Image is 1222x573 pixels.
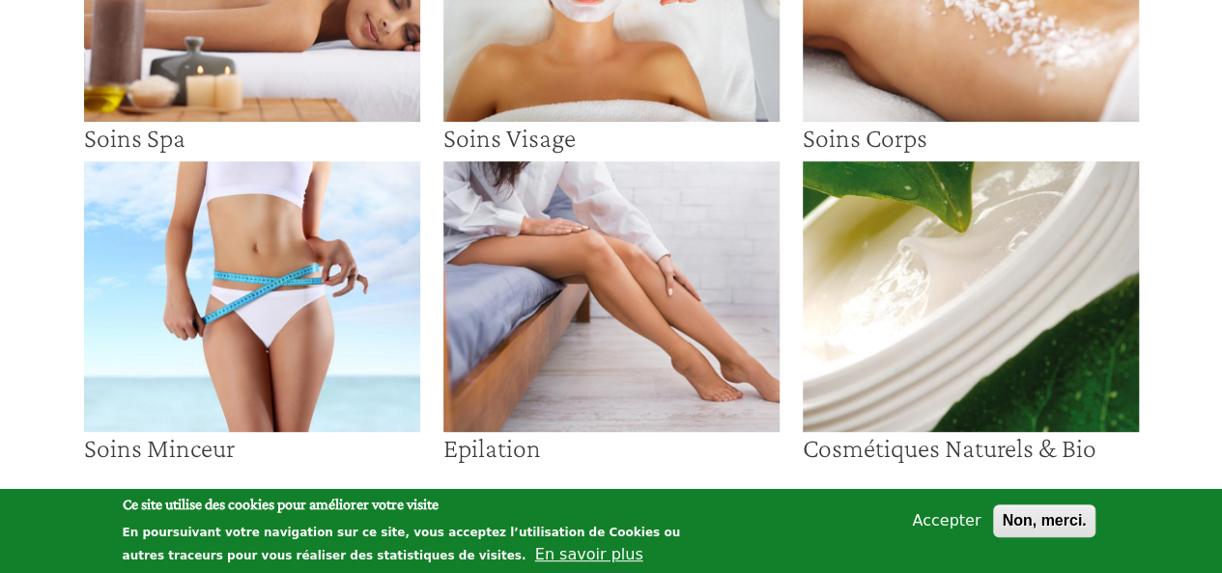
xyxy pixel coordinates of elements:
img: Cosmétiques Naturels & Bio [803,161,1139,432]
h3: Soins Minceur [84,432,420,465]
p: En poursuivant votre navigation sur ce site, vous acceptez l’utilisation de Cookies ou autres tra... [123,526,681,562]
img: Epilation [443,161,780,432]
h3: Soins Spa [84,122,420,155]
button: En savoir plus [535,543,643,566]
h2: Ce site utilise des cookies pour améliorer votre visite [123,494,709,515]
h3: Epilation [443,432,780,465]
button: Non, merci. [993,504,1094,537]
h3: Soins Visage [443,122,780,155]
img: Soins Minceur [84,161,420,432]
button: Accepter [904,509,988,532]
h3: Soins Corps [803,122,1139,155]
h3: Cosmétiques Naturels & Bio [803,432,1139,465]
